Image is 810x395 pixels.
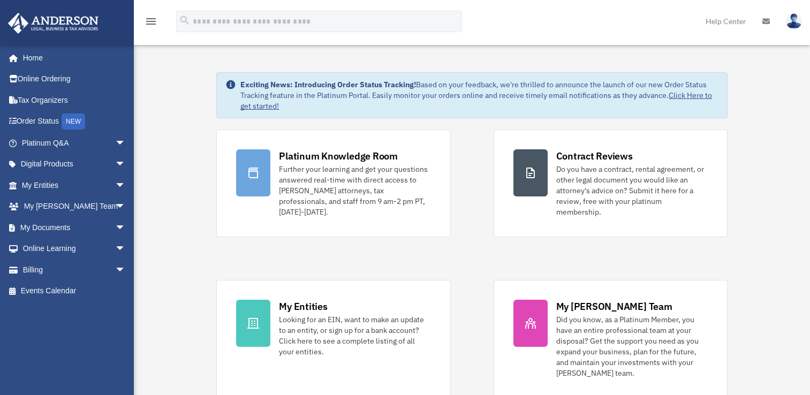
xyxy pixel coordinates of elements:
[7,47,137,69] a: Home
[5,13,102,34] img: Anderson Advisors Platinum Portal
[279,149,398,163] div: Platinum Knowledge Room
[556,149,633,163] div: Contract Reviews
[7,132,142,154] a: Platinum Q&Aarrow_drop_down
[556,164,708,217] div: Do you have a contract, rental agreement, or other legal document you would like an attorney's ad...
[7,111,142,133] a: Order StatusNEW
[279,164,430,217] div: Further your learning and get your questions answered real-time with direct access to [PERSON_NAM...
[115,238,137,260] span: arrow_drop_down
[556,314,708,378] div: Did you know, as a Platinum Member, you have an entire professional team at your disposal? Get th...
[7,154,142,175] a: Digital Productsarrow_drop_down
[7,217,142,238] a: My Documentsarrow_drop_down
[62,113,85,130] div: NEW
[7,196,142,217] a: My [PERSON_NAME] Teamarrow_drop_down
[216,130,450,237] a: Platinum Knowledge Room Further your learning and get your questions answered real-time with dire...
[145,15,157,28] i: menu
[115,154,137,176] span: arrow_drop_down
[7,69,142,90] a: Online Ordering
[115,132,137,154] span: arrow_drop_down
[279,300,327,313] div: My Entities
[179,14,191,26] i: search
[240,90,712,111] a: Click Here to get started!
[556,300,672,313] div: My [PERSON_NAME] Team
[279,314,430,357] div: Looking for an EIN, want to make an update to an entity, or sign up for a bank account? Click her...
[115,174,137,196] span: arrow_drop_down
[115,217,137,239] span: arrow_drop_down
[240,79,718,111] div: Based on your feedback, we're thrilled to announce the launch of our new Order Status Tracking fe...
[7,259,142,280] a: Billingarrow_drop_down
[7,174,142,196] a: My Entitiesarrow_drop_down
[786,13,802,29] img: User Pic
[7,280,142,302] a: Events Calendar
[115,259,137,281] span: arrow_drop_down
[115,196,137,218] span: arrow_drop_down
[7,238,142,260] a: Online Learningarrow_drop_down
[145,19,157,28] a: menu
[494,130,728,237] a: Contract Reviews Do you have a contract, rental agreement, or other legal document you would like...
[7,89,142,111] a: Tax Organizers
[240,80,416,89] strong: Exciting News: Introducing Order Status Tracking!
